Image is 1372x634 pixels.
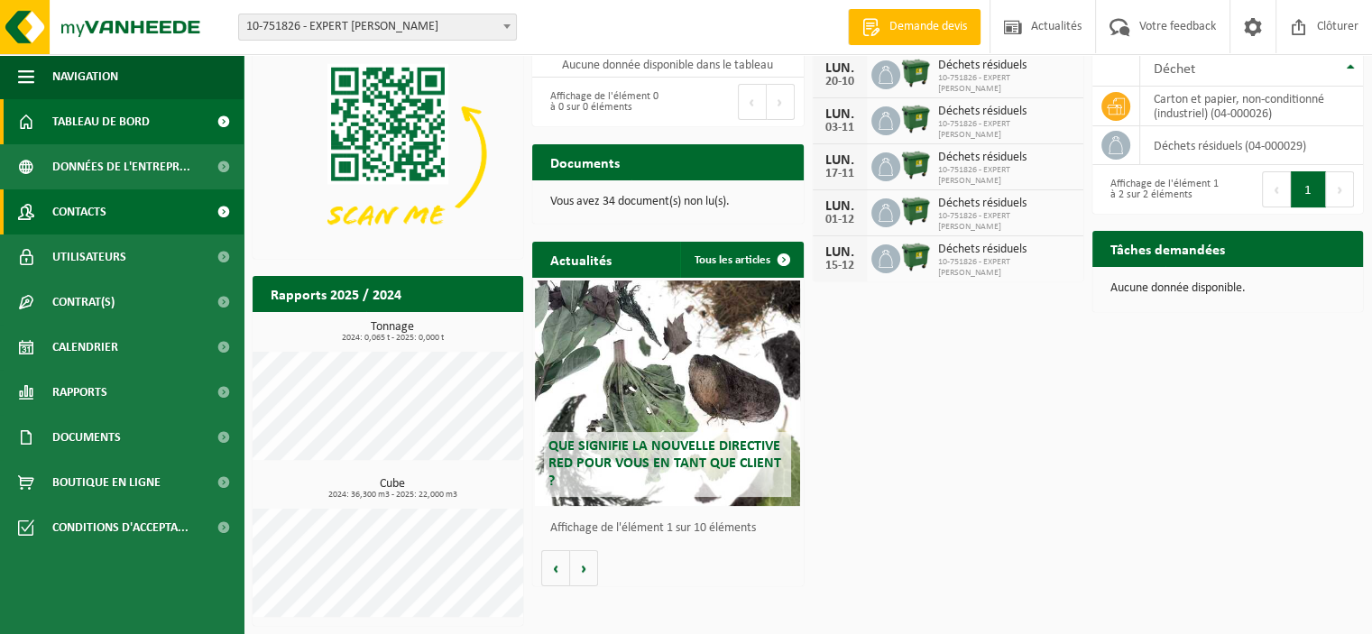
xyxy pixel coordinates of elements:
span: 2024: 0,065 t - 2025: 0,000 t [262,334,523,343]
span: Boutique en ligne [52,460,161,505]
button: Volgende [570,550,598,586]
span: Déchets résiduels [938,105,1074,119]
a: Consulter les rapports [366,311,521,347]
div: 17-11 [822,168,858,180]
h2: Rapports 2025 / 2024 [253,276,419,311]
span: 10-751826 - EXPERT OTTAVIANO - LA BOUVERIE [239,14,516,40]
img: WB-1100-HPE-GN-01 [900,104,931,134]
span: Déchets résiduels [938,151,1074,165]
button: Previous [738,84,767,120]
div: LUN. [822,245,858,260]
span: Rapports [52,370,107,415]
img: Download de VHEPlus App [253,52,523,255]
img: WB-1100-HPE-GN-01 [900,150,931,180]
img: WB-1100-HPE-GN-01 [900,196,931,226]
td: déchets résiduels (04-000029) [1140,126,1363,165]
div: Affichage de l'élément 1 à 2 sur 2 éléments [1101,170,1219,209]
h2: Tâches demandées [1092,231,1243,266]
td: Aucune donnée disponible dans le tableau [532,52,803,78]
span: Contacts [52,189,106,234]
p: Affichage de l'élément 1 sur 10 éléments [550,522,794,535]
span: 10-751826 - EXPERT [PERSON_NAME] [938,165,1074,187]
span: Documents [52,415,121,460]
a: Tous les articles [680,242,802,278]
td: carton et papier, non-conditionné (industriel) (04-000026) [1140,87,1363,126]
a: Demande devis [848,9,981,45]
p: Vous avez 34 document(s) non lu(s). [550,196,785,208]
span: Utilisateurs [52,234,126,280]
div: 20-10 [822,76,858,88]
span: 10-751826 - EXPERT [PERSON_NAME] [938,119,1074,141]
button: Next [767,84,795,120]
span: Tableau de bord [52,99,150,144]
div: 15-12 [822,260,858,272]
button: Vorige [541,550,570,586]
button: 1 [1291,171,1326,207]
span: 10-751826 - EXPERT OTTAVIANO - LA BOUVERIE [238,14,517,41]
h3: Cube [262,478,523,500]
div: LUN. [822,61,858,76]
div: 03-11 [822,122,858,134]
span: 10-751826 - EXPERT [PERSON_NAME] [938,73,1074,95]
span: Données de l'entrepr... [52,144,190,189]
span: Déchets résiduels [938,243,1074,257]
span: 10-751826 - EXPERT [PERSON_NAME] [938,211,1074,233]
div: Affichage de l'élément 0 à 0 sur 0 éléments [541,82,658,122]
span: Déchets résiduels [938,197,1074,211]
span: Déchet [1154,62,1195,77]
span: Conditions d'accepta... [52,505,189,550]
button: Previous [1262,171,1291,207]
div: LUN. [822,153,858,168]
button: Next [1326,171,1354,207]
span: Navigation [52,54,118,99]
span: Contrat(s) [52,280,115,325]
h2: Documents [532,144,638,179]
span: Déchets résiduels [938,59,1074,73]
span: Que signifie la nouvelle directive RED pour vous en tant que client ? [548,439,781,488]
div: LUN. [822,107,858,122]
span: 10-751826 - EXPERT [PERSON_NAME] [938,257,1074,279]
img: WB-1100-HPE-GN-01 [900,58,931,88]
span: Demande devis [885,18,971,36]
div: 01-12 [822,214,858,226]
img: WB-1100-HPE-GN-01 [900,242,931,272]
span: Calendrier [52,325,118,370]
p: Aucune donnée disponible. [1110,282,1345,295]
a: Que signifie la nouvelle directive RED pour vous en tant que client ? [535,280,800,506]
h3: Tonnage [262,321,523,343]
div: LUN. [822,199,858,214]
h2: Actualités [532,242,630,277]
span: 2024: 36,300 m3 - 2025: 22,000 m3 [262,491,523,500]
